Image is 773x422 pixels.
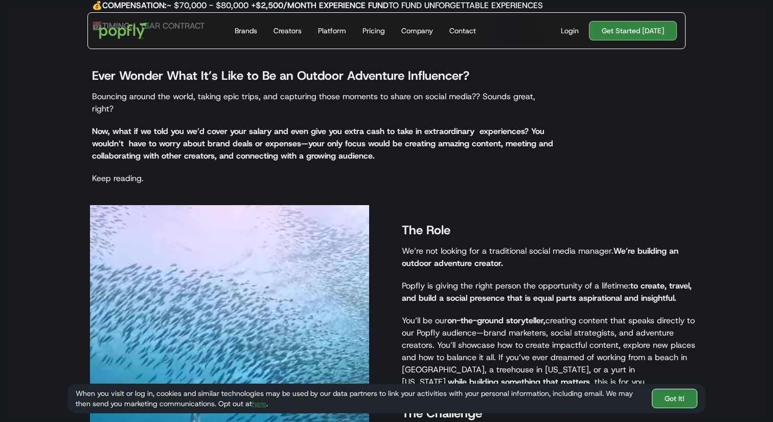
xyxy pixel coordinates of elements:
strong: on-the-ground storyteller, [447,315,545,326]
p: Keep reading. [92,172,558,185]
a: home [92,15,158,46]
strong: The Role [402,222,450,238]
div: Platform [318,26,346,36]
a: Brands [231,13,261,49]
strong: while building something that matters [448,376,590,387]
div: Login [561,26,579,36]
a: Platform [314,13,350,49]
a: Login [557,26,583,36]
div: When you visit or log in, cookies and similar technologies may be used by our data partners to li... [76,388,644,409]
div: Brands [235,26,257,36]
a: here [252,399,266,408]
a: Pricing [358,13,389,49]
a: Get Started [DATE] [589,21,677,40]
strong: Ever Wonder What It’s Like to Be an Outdoor Adventure Influencer? [92,68,469,84]
div: Contact [449,26,476,36]
a: Company [397,13,437,49]
a: Contact [445,13,480,49]
a: Creators [269,13,306,49]
div: Creators [274,26,302,36]
strong: Now, what if we told you we’d cover your salary and even give you extra cash to take in extraordi... [92,126,553,161]
p: Bouncing around the world, taking epic trips, and capturing those moments to share on social medi... [92,91,558,115]
p: Popfly is giving the right person the opportunity of a lifetime: [402,280,695,304]
div: Pricing [362,26,385,36]
a: Got It! [652,389,697,408]
p: You’ll be our creating content that speaks directly to our Popfly audience—brand marketers, socia... [402,315,695,388]
p: We’re not looking for a traditional social media manager. [402,245,695,270]
div: Company [401,26,433,36]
